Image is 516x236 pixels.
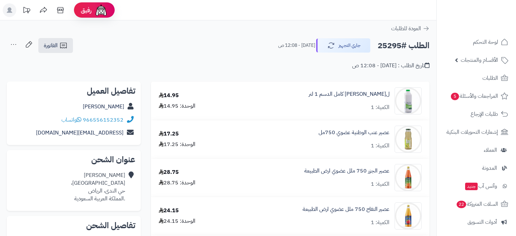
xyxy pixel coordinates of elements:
[441,160,512,176] a: المدونة
[12,87,135,95] h2: تفاصيل العميل
[395,87,421,114] img: 1692789289-28-90x90.jpg
[371,180,389,188] div: الكمية: 1
[464,181,497,191] span: وآتس آب
[44,41,58,50] span: الفاتورة
[451,93,459,100] span: 5
[482,163,497,173] span: المدونة
[159,141,195,148] div: الوحدة: 17.25
[473,37,498,47] span: لوحة التحكم
[159,179,195,187] div: الوحدة: 28.75
[465,183,478,190] span: جديد
[378,39,429,53] h2: الطلب #25295
[12,221,135,230] h2: تفاصيل الشحن
[319,129,389,137] a: عصير عنب الوطنية عضوي 750مل
[441,142,512,158] a: العملاء
[61,116,81,124] a: واتساب
[83,103,124,111] a: [PERSON_NAME]
[441,34,512,50] a: لوحة التحكم
[441,196,512,212] a: السلات المتروكة22
[395,164,421,191] img: 1655930899-carrot_750ml-_1-90x90.jpg
[441,178,512,194] a: وآتس آبجديد
[461,55,498,65] span: الأقسام والمنتجات
[395,126,421,153] img: 191-90x90.jpg
[159,92,179,99] div: 14.95
[159,130,179,138] div: 17.25
[371,142,389,150] div: الكمية: 1
[471,109,498,119] span: طلبات الإرجاع
[391,24,429,33] a: العودة للطلبات
[441,70,512,86] a: الطلبات
[316,38,370,53] button: جاري التجهيز
[81,6,92,14] span: رفيق
[278,42,315,49] small: [DATE] - 12:08 ص
[83,116,123,124] a: 966556152352
[94,3,108,17] img: ai-face.png
[441,88,512,104] a: المراجعات والأسئلة5
[484,145,497,155] span: العملاء
[36,129,123,137] a: [EMAIL_ADDRESS][DOMAIN_NAME]
[441,124,512,140] a: إشعارات التحويلات البنكية
[391,24,421,33] span: العودة للطلبات
[482,73,498,83] span: الطلبات
[467,217,497,227] span: أدوات التسويق
[303,205,389,213] a: عصير التفاح 750 ملل عضوي ارض الطبيعة
[450,91,498,101] span: المراجعات والأسئلة
[71,171,125,202] div: [PERSON_NAME] [GEOGRAPHIC_DATA]، حي الندى، الرياض .المملكة العربية السعودية
[304,167,389,175] a: عصير الجزر 750 ملل عضوي ارض الطبيعة
[441,214,512,230] a: أدوات التسويق
[470,19,510,33] img: logo-2.png
[38,38,73,53] a: الفاتورة
[456,199,498,209] span: السلات المتروكة
[371,104,389,111] div: الكمية: 1
[395,202,421,230] img: 1655930681-apple_750ml-_1_2_%20(1)-90x90.jpg
[159,207,179,215] div: 24.15
[309,90,389,98] a: ل[PERSON_NAME] كامل الدسم 1 لتر
[159,102,195,110] div: الوحدة: 14.95
[18,3,35,19] a: تحديثات المنصة
[441,106,512,122] a: طلبات الإرجاع
[457,201,466,208] span: 22
[446,127,498,137] span: إشعارات التحويلات البنكية
[352,62,429,70] div: تاريخ الطلب : [DATE] - 12:08 ص
[371,219,389,226] div: الكمية: 1
[159,217,195,225] div: الوحدة: 24.15
[12,156,135,164] h2: عنوان الشحن
[159,168,179,176] div: 28.75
